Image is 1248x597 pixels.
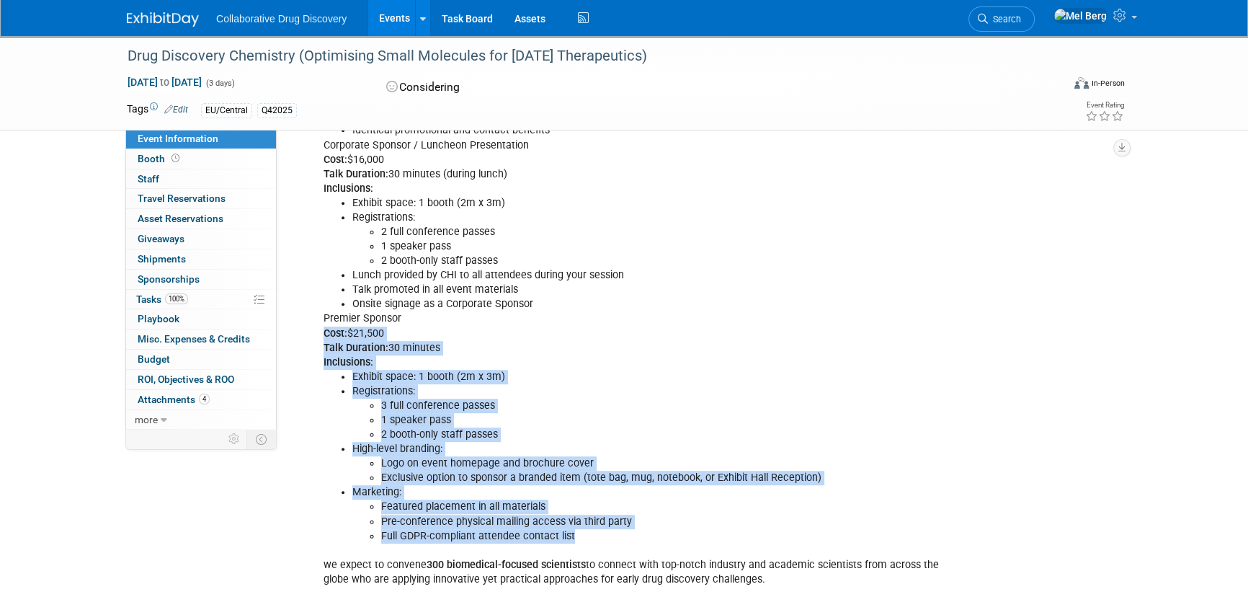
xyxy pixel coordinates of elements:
span: Booth not reserved yet [169,153,182,164]
span: more [135,414,158,425]
a: Booth [126,149,276,169]
a: Misc. Expenses & Credits [126,330,276,349]
a: more [126,410,276,430]
span: [DATE] [DATE] [127,76,202,89]
li: Exclusive option to sponsor a branded item (tote bag, mug, notebook, or Exhibit Hall Reception) [381,471,954,485]
span: Tasks [136,293,188,305]
a: Event Information [126,129,276,149]
span: Playbook [138,313,179,324]
span: Travel Reservations [138,193,226,204]
b: 300 biomedical-focused scientists [427,559,586,571]
li: Talk promoted in all event materials [352,283,954,297]
a: Budget [126,350,276,369]
span: Shipments [138,253,186,265]
li: Identical promotional and contact benefits [352,123,954,138]
div: EU/Central [201,103,252,118]
a: Travel Reservations [126,189,276,208]
b: Talk Duration: [324,342,388,354]
div: Q42025 [257,103,297,118]
li: Registrations: [352,211,954,268]
a: Giveaways [126,229,276,249]
span: Asset Reservations [138,213,223,224]
a: Edit [164,105,188,115]
a: Playbook [126,309,276,329]
span: Misc. Expenses & Credits [138,333,250,345]
div: Event Format [976,75,1125,97]
li: 2 booth-only staff passes [381,428,954,442]
li: High-level branding: [352,442,954,485]
a: Sponsorships [126,270,276,289]
span: Sponsorships [138,273,200,285]
li: Pre-conference physical mailing access via third party [381,515,954,529]
b: Cost: [324,154,347,166]
a: Search [968,6,1035,32]
span: Attachments [138,394,210,405]
span: to [158,76,171,88]
span: Giveaways [138,233,184,244]
span: Collaborative Drug Discovery [216,13,347,25]
a: Staff [126,169,276,189]
a: Asset Reservations [126,209,276,229]
span: Search [988,14,1021,25]
span: Staff [138,173,159,185]
div: In-Person [1091,78,1125,89]
b: Inclusions: [324,356,373,368]
li: Lunch provided by CHI to all attendees during your session [352,268,954,283]
img: ExhibitDay [127,12,199,27]
img: Format-Inperson.png [1074,77,1089,89]
span: Event Information [138,133,218,144]
li: Exhibit space: 1 booth (2m x 3m) [352,196,954,211]
li: Onsite signage as a Corporate Sponsor [352,297,954,311]
li: 2 booth-only staff passes [381,254,954,268]
li: 1 speaker pass [381,239,954,254]
b: Talk Duration: [324,168,388,180]
a: Tasks100% [126,290,276,309]
span: Booth [138,153,182,164]
li: Registrations: [352,384,954,442]
span: Budget [138,353,170,365]
li: Featured placement in all materials [381,500,954,514]
img: Mel Berg [1053,8,1107,24]
b: Inclusions: [324,182,373,195]
div: Event Rating [1085,102,1124,109]
b: Cost: [324,327,347,340]
td: Toggle Event Tabs [247,430,277,448]
a: ROI, Objectives & ROO [126,370,276,389]
li: Logo on event homepage and brochure cover [381,456,954,471]
div: Considering [382,75,700,100]
a: Attachments4 [126,390,276,410]
li: Exhibit space: 1 booth (2m x 3m) [352,370,954,384]
span: 4 [199,394,210,404]
li: Full GDPR-compliant attendee contact list [381,529,954,544]
td: Tags [127,102,188,118]
div: Drug Discovery Chemistry (Optimising Small Molecules for [DATE] Therapeutics) [122,43,1040,69]
span: 100% [165,293,188,304]
span: (3 days) [205,79,235,88]
li: Marketing: [352,485,954,543]
li: 1 speaker pass [381,413,954,428]
td: Personalize Event Tab Strip [222,430,247,448]
li: 2 full conference passes [381,225,954,239]
span: ROI, Objectives & ROO [138,373,234,385]
a: Shipments [126,249,276,269]
li: 3 full conference passes [381,399,954,413]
